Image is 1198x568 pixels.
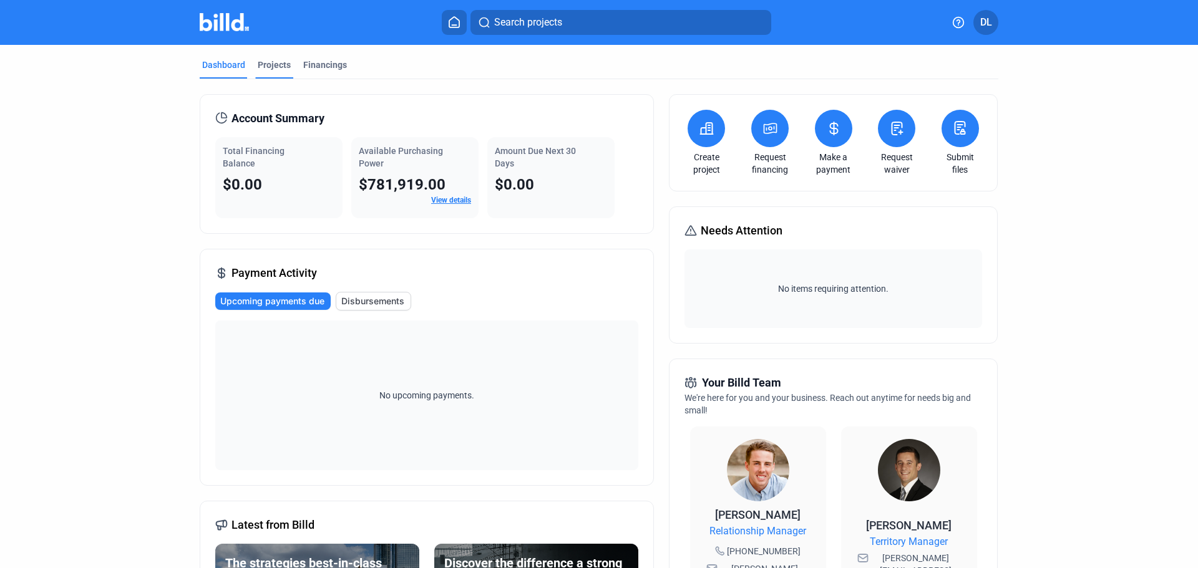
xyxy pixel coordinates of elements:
img: Relationship Manager [727,439,789,501]
span: Upcoming payments due [220,295,324,307]
span: $0.00 [495,176,534,193]
span: Territory Manager [870,534,948,549]
a: View details [431,196,471,205]
a: Request financing [748,151,792,176]
span: Amount Due Next 30 Days [495,146,576,168]
span: No upcoming payments. [371,389,482,402]
div: Projects [258,59,291,71]
span: Account Summary [231,110,324,127]
span: Search projects [494,15,562,30]
button: Search projects [470,10,771,35]
span: Total Financing Balance [223,146,285,168]
a: Request waiver [875,151,918,176]
div: Financings [303,59,347,71]
img: Territory Manager [878,439,940,501]
span: Your Billd Team [702,374,781,392]
span: $0.00 [223,176,262,193]
span: Relationship Manager [709,524,806,539]
span: We're here for you and your business. Reach out anytime for needs big and small! [684,393,971,415]
span: $781,919.00 [359,176,446,193]
span: Available Purchasing Power [359,146,443,168]
img: Billd Company Logo [200,13,249,31]
button: Disbursements [336,292,411,310]
a: Create project [684,151,728,176]
span: [PERSON_NAME] [866,519,952,532]
span: [PERSON_NAME] [715,508,801,521]
div: Dashboard [202,59,245,71]
a: Submit files [938,151,982,176]
a: Make a payment [812,151,855,176]
span: [PHONE_NUMBER] [727,545,801,557]
span: Payment Activity [231,264,317,282]
span: DL [980,15,992,30]
button: DL [973,10,998,35]
span: Disbursements [341,295,404,307]
button: Upcoming payments due [215,292,331,310]
span: Latest from Billd [231,516,314,534]
span: Needs Attention [701,222,782,239]
span: No items requiring attention. [689,282,976,295]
